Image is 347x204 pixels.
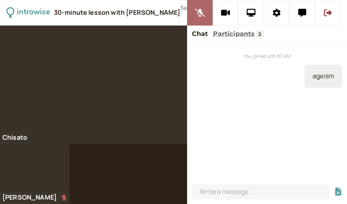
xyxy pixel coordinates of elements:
[213,29,255,39] button: Participants
[192,52,342,60] div: You joined at 8:00 AM
[180,4,215,13] span: Session ends
[17,6,50,19] div: introwise
[334,188,342,196] button: Share a file
[192,29,208,39] button: Chat
[192,184,329,199] input: Write a message...
[54,8,181,17] div: 30-minute lesson with [PERSON_NAME]
[256,30,264,38] span: 2
[305,65,342,88] div: 8/15/2025, 8:09:55 AM
[180,4,215,22] div: Scheduled session end time. Don't worry, your call will continue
